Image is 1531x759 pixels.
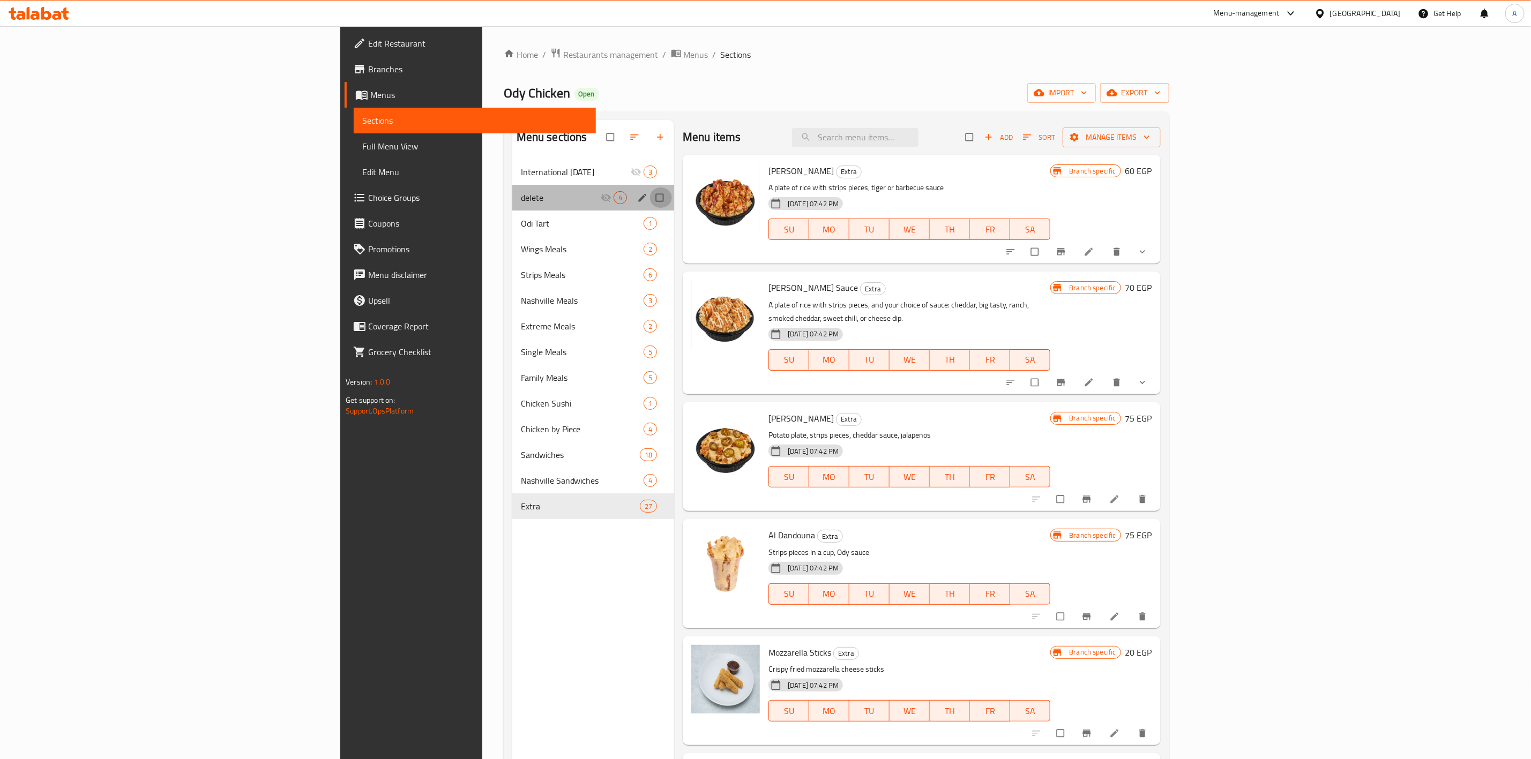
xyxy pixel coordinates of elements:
[521,268,644,281] span: Strips Meals
[768,181,1050,194] p: A plate of rice with strips pieces, tiger or barbecue sauce
[345,56,596,82] a: Branches
[521,320,644,333] span: Extreme Meals
[1010,219,1050,240] button: SA
[644,399,656,409] span: 1
[644,270,656,280] span: 6
[1016,129,1063,146] span: Sort items
[1025,242,1047,262] span: Select to update
[644,347,656,357] span: 5
[768,644,831,660] span: Mozzarella Sticks
[512,442,675,468] div: Sandwiches18
[849,349,890,371] button: TU
[563,48,659,61] span: Restaurants management
[663,48,667,61] li: /
[1137,246,1148,257] svg: Show Choices
[345,82,596,108] a: Menus
[640,500,657,513] div: items
[512,493,675,519] div: Extra27
[521,448,640,461] div: Sandwiches
[521,191,601,204] span: delete
[854,222,885,237] span: TU
[1131,722,1156,745] button: delete
[374,375,391,389] span: 1.0.0
[773,586,805,602] span: SU
[849,583,890,605] button: TU
[684,48,708,61] span: Menus
[974,352,1006,367] span: FR
[1014,222,1046,237] span: SA
[504,48,1169,62] nav: breadcrumb
[768,546,1050,559] p: Strips pieces in a cup, Ody sauce
[773,469,805,485] span: SU
[644,268,657,281] div: items
[813,222,845,237] span: MO
[1014,703,1046,719] span: SA
[644,166,657,178] div: items
[1125,163,1152,178] h6: 60 EGP
[768,527,815,543] span: Al Dandouna
[1075,722,1101,745] button: Branch-specific-item
[644,424,656,434] span: 4
[1065,647,1120,657] span: Branch specific
[521,397,644,410] span: Chicken Sushi
[368,243,587,255] span: Promotions
[813,469,845,485] span: MO
[768,163,834,179] span: [PERSON_NAME]
[368,191,587,204] span: Choice Groups
[1131,371,1156,394] button: show more
[894,469,925,485] span: WE
[834,647,858,659] span: Extra
[854,586,885,602] span: TU
[550,48,659,62] a: Restaurants management
[512,262,675,288] div: Strips Meals6
[521,345,644,358] span: Single Meals
[1131,487,1156,511] button: delete
[849,219,890,240] button: TU
[512,211,675,236] div: Odi Tart1
[768,663,1050,676] p: Crispy fried mozzarella cheese sticks
[930,700,970,722] button: TH
[783,199,843,209] span: [DATE] 07:42 PM
[644,320,657,333] div: items
[721,48,751,61] span: Sections
[614,193,626,203] span: 4
[512,390,675,416] div: Chicken Sushi1
[346,375,372,389] span: Version:
[644,373,656,383] span: 5
[1109,86,1161,100] span: export
[644,294,657,307] div: items
[644,296,656,306] span: 3
[354,159,596,185] a: Edit Menu
[521,371,644,384] span: Family Meals
[362,114,587,127] span: Sections
[1075,605,1101,628] button: Branch-specific-item
[783,563,843,573] span: [DATE] 07:42 PM
[1109,728,1122,739] a: Edit menu item
[1010,466,1050,487] button: SA
[1063,127,1161,147] button: Manage items
[1065,283,1120,293] span: Branch specific
[1020,129,1058,146] button: Sort
[512,155,675,523] nav: Menu sections
[644,167,656,177] span: 3
[934,586,966,602] span: TH
[345,236,596,262] a: Promotions
[1109,494,1122,505] a: Edit menu item
[1014,352,1046,367] span: SA
[768,219,809,240] button: SU
[368,217,587,230] span: Coupons
[370,88,587,101] span: Menus
[809,219,849,240] button: MO
[849,466,890,487] button: TU
[1100,83,1169,103] button: export
[648,125,674,149] button: Add section
[817,530,843,543] div: Extra
[354,133,596,159] a: Full Menu View
[1010,583,1050,605] button: SA
[521,243,644,255] span: Wings Meals
[368,294,587,307] span: Upsell
[970,700,1010,722] button: FR
[890,349,930,371] button: WE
